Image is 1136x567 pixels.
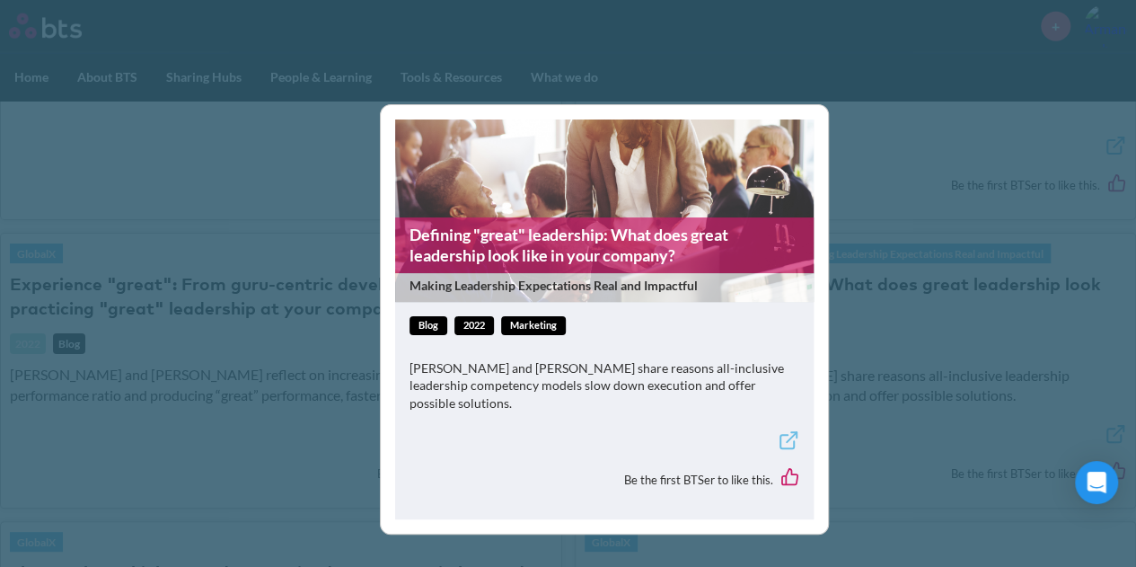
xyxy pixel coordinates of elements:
[778,430,799,456] a: External link
[501,316,566,335] span: Marketing
[454,316,494,335] span: 2022
[409,316,447,335] span: blog
[1075,461,1118,504] div: Open Intercom Messenger
[409,359,799,412] p: [PERSON_NAME] and [PERSON_NAME] share reasons all-inclusive leadership competency models slow dow...
[409,455,799,505] div: Be the first BTSer to like this.
[409,277,796,295] span: Making Leadership Expectations Real and Impactful
[395,217,814,274] a: Defining "great" leadership: What does great leadership look like in your company?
